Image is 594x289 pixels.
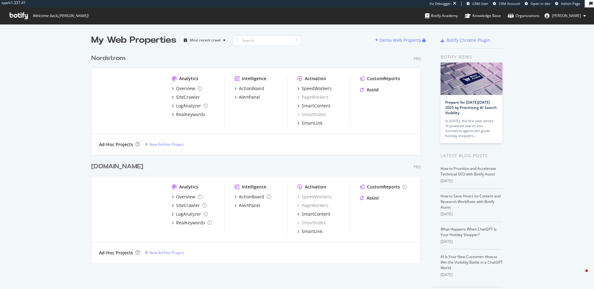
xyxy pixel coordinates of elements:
[305,184,326,190] div: Activation
[465,7,501,24] a: Knowledge Base
[441,37,490,43] a: Botify Chrome Plugin
[367,184,400,190] div: CustomReports
[235,94,260,100] a: AlertPanel
[239,94,260,100] div: AlertPanel
[172,194,202,200] a: Overview
[297,94,329,100] a: PageWorkers
[91,162,143,171] div: [DOMAIN_NAME]
[239,85,264,92] div: ActionBoard
[360,87,379,93] a: Assist
[540,11,591,21] button: [PERSON_NAME]
[441,272,503,278] div: [DATE]
[555,1,580,6] a: Admin Page
[441,254,503,270] a: AI Is Your New Customer: How to Win the Visibility Battle in a ChatGPT World
[561,1,580,6] span: Admin Page
[32,13,88,18] span: Welcome back, [PERSON_NAME] !
[239,202,260,209] div: AlertPanel
[149,142,184,147] div: New Ad-Hoc Project
[360,195,379,201] a: Assist
[297,103,330,109] a: SmartContent
[360,75,400,82] a: CustomReports
[190,38,221,42] div: Most recent crawl
[145,250,184,255] a: New Ad-Hoc Project
[552,13,581,18] span: eric
[508,13,540,19] div: Organizations
[360,184,407,190] a: CustomReports
[297,111,325,118] a: SmartIndex
[99,75,162,126] img: Nordstrom.com
[573,268,588,283] iframe: Intercom live chat
[531,1,550,6] span: Open in dev
[242,75,266,82] div: Intelligence
[305,75,326,82] div: Activation
[297,202,329,209] a: PageWorkers
[525,1,550,6] a: Open in dev
[425,13,458,19] div: Botify Academy
[176,111,205,118] div: RealKeywords
[176,202,200,209] div: SiteCrawler
[375,37,422,43] a: Demo Web Property
[235,194,271,200] a: ActionBoard
[91,54,128,63] a: Nordstrom
[172,103,208,109] a: LogAnalyzer
[441,239,503,244] div: [DATE]
[441,63,502,95] img: Prepare for Black Friday 2025 by Prioritizing AI Search Visibility
[176,94,200,100] div: SiteCrawler
[149,250,184,255] div: New Ad-Hoc Project
[429,1,452,6] div: Viz Debugger:
[242,184,266,190] div: Intelligence
[91,54,125,63] div: Nordstrom
[447,37,490,43] div: Botify Chrome Plugin
[367,75,400,82] div: CustomReports
[99,250,133,256] div: Ad-Hoc Projects
[302,211,330,217] div: SmartContent
[176,220,205,226] div: RealKeywords
[239,194,264,200] div: ActionBoard
[441,54,503,60] div: Botify news
[302,85,332,92] div: SpeedWorkers
[297,220,325,226] a: SmartIndex
[493,1,520,6] a: CRM Account
[375,35,422,45] button: Demo Web Property
[99,141,133,148] div: Ad-Hoc Projects
[425,7,458,24] a: Botify Academy
[297,211,330,217] a: SmartContent
[179,184,198,190] div: Analytics
[472,1,488,6] span: CRM User
[99,184,162,234] img: nordstromrack.com
[380,37,421,43] div: Demo Web Property
[91,162,146,171] a: [DOMAIN_NAME]
[441,178,503,184] div: [DATE]
[445,119,498,138] div: In [DATE], the first year where AI-powered search and commerce agents will guide holiday shoppers…
[176,85,195,92] div: Overview
[176,194,195,200] div: Overview
[302,228,322,235] div: SmartLink
[302,120,322,126] div: SmartLink
[367,87,379,93] div: Assist
[367,195,379,201] div: Assist
[441,211,503,217] div: [DATE]
[179,75,198,82] div: Analytics
[465,13,501,19] div: Knowledge Base
[441,226,497,237] a: What Happens When ChatGPT Is Your Holiday Shopper?
[297,228,322,235] a: SmartLink
[91,34,176,46] div: My Web Properties
[172,111,205,118] a: RealKeywords
[91,46,426,263] div: grid
[172,211,208,217] a: LogAnalyzer
[441,152,503,159] div: Latest Blog Posts
[467,1,488,6] a: CRM User
[235,85,264,92] a: ActionBoard
[145,142,184,147] a: New Ad-Hoc Project
[508,7,540,24] a: Organizations
[414,56,421,61] div: Pro
[233,35,301,46] input: Search
[297,194,332,200] a: SpeedWorkers
[176,103,201,109] div: LogAnalyzer
[414,164,421,170] div: Pro
[441,166,496,177] a: How to Prioritize and Accelerate Technical SEO with Botify Assist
